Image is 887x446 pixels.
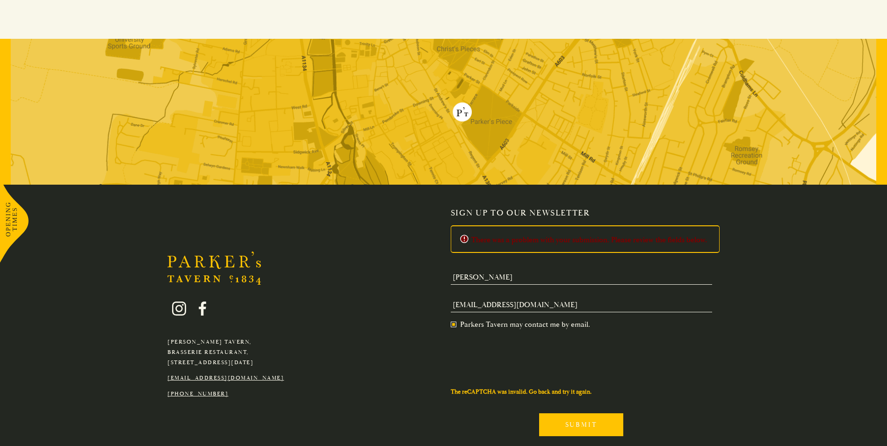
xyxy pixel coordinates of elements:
h2: There was a problem with your submission. Please review the fields below. [451,234,719,245]
a: [EMAIL_ADDRESS][DOMAIN_NAME] [167,374,284,381]
label: Parkers Tavern may contact me by email. [451,320,590,329]
p: [PERSON_NAME] Tavern, Brasserie Restaurant, [STREET_ADDRESS][DATE] [167,337,284,367]
div: The reCAPTCHA was invalid. Go back and try it again. [451,381,705,396]
img: map [11,39,876,185]
iframe: reCAPTCHA [451,344,593,381]
a: [PHONE_NUMBER] [167,390,228,397]
input: Enter your name [451,270,712,285]
input: Submit [539,413,623,436]
input: Enter your email to subscribe to our newsletter [451,298,712,312]
h2: Sign up to our newsletter [451,208,720,218]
